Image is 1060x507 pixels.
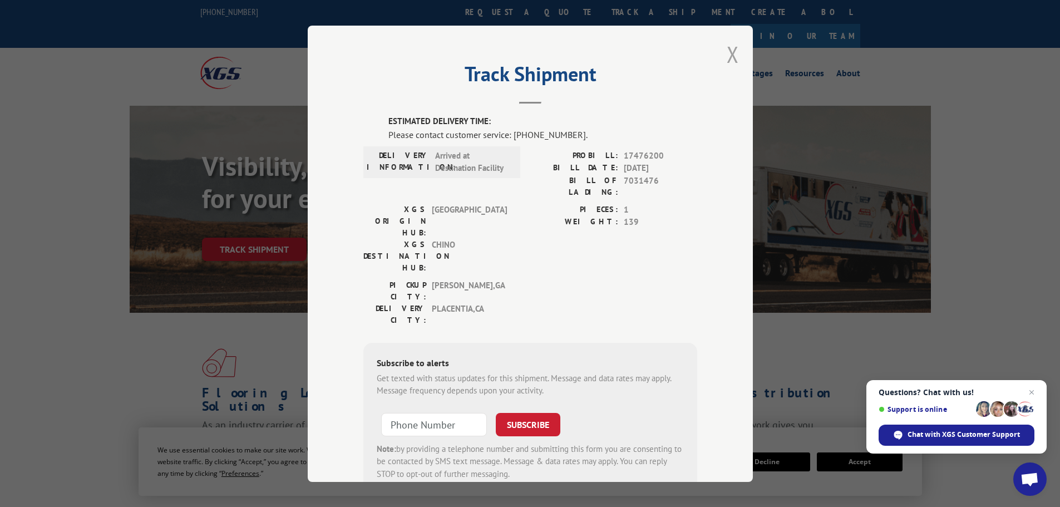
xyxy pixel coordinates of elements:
label: BILL DATE: [530,162,618,175]
span: PLACENTIA , CA [432,302,507,326]
label: DELIVERY INFORMATION: [367,149,430,174]
label: BILL OF LADING: [530,174,618,198]
span: [PERSON_NAME] , GA [432,279,507,302]
span: Support is online [879,405,972,414]
div: Subscribe to alerts [377,356,684,372]
strong: Note: [377,443,396,454]
div: Open chat [1013,462,1047,496]
button: Close modal [727,40,739,69]
span: 1 [624,203,697,216]
h2: Track Shipment [363,66,697,87]
span: Close chat [1025,386,1038,399]
button: SUBSCRIBE [496,412,560,436]
div: by providing a telephone number and submitting this form you are consenting to be contacted by SM... [377,442,684,480]
span: [DATE] [624,162,697,175]
span: 7031476 [624,174,697,198]
span: Arrived at Destination Facility [435,149,510,174]
label: WEIGHT: [530,216,618,229]
div: Chat with XGS Customer Support [879,425,1034,446]
div: Please contact customer service: [PHONE_NUMBER]. [388,127,697,141]
span: 17476200 [624,149,697,162]
span: CHINO [432,238,507,273]
label: XGS ORIGIN HUB: [363,203,426,238]
label: DELIVERY CITY: [363,302,426,326]
label: PICKUP CITY: [363,279,426,302]
div: Get texted with status updates for this shipment. Message and data rates may apply. Message frequ... [377,372,684,397]
label: XGS DESTINATION HUB: [363,238,426,273]
span: Questions? Chat with us! [879,388,1034,397]
span: Chat with XGS Customer Support [908,430,1020,440]
label: PIECES: [530,203,618,216]
input: Phone Number [381,412,487,436]
span: [GEOGRAPHIC_DATA] [432,203,507,238]
label: PROBILL: [530,149,618,162]
label: ESTIMATED DELIVERY TIME: [388,115,697,128]
span: 139 [624,216,697,229]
